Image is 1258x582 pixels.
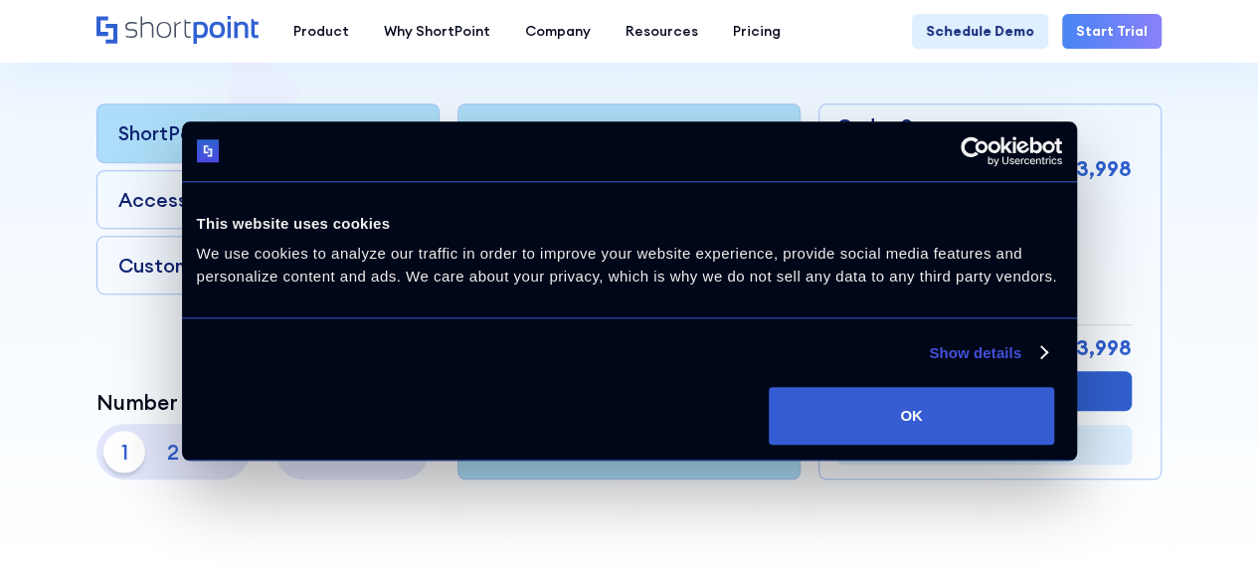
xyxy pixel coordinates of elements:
a: Schedule Demo [912,14,1048,49]
p: Order Summary: [836,111,1132,143]
a: Usercentrics Cookiebot - opens in a new window [888,136,1062,166]
p: 1 [103,431,145,473]
p: $3,998 [1064,153,1132,185]
a: Home [96,16,259,46]
a: Product [275,14,366,49]
div: Product [293,21,349,42]
img: logo [197,140,220,163]
p: 2 [152,431,194,473]
div: Pricing [733,21,781,42]
p: ShortPoint Package [118,118,304,147]
p: $3,998 [1064,332,1132,364]
iframe: Chat Widget [900,351,1258,582]
span: We use cookies to analyze our traffic in order to improve your website experience, provide social... [197,245,1057,285]
a: Company [507,14,608,49]
a: Why ShortPoint [366,14,507,49]
a: Pricing [715,14,798,49]
div: Company [525,21,591,42]
p: Accessibility [118,185,240,214]
a: Resources [608,14,715,49]
button: OK [769,387,1054,445]
a: Start Trial [1062,14,1162,49]
p: Number of Designers [96,390,305,415]
div: Why ShortPoint [384,21,490,42]
a: Show details [929,341,1046,365]
p: Custom Design Service [118,253,334,278]
div: Resources [626,21,698,42]
p: ShortPoint Package: [475,118,782,143]
div: This website uses cookies [197,212,1062,236]
a: Number of Designers [96,390,340,415]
